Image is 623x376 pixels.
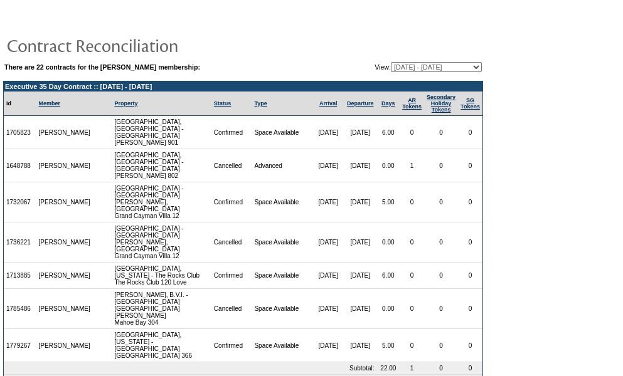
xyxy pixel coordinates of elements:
[4,222,36,263] td: 1736221
[36,329,93,362] td: [PERSON_NAME]
[211,222,252,263] td: Cancelled
[377,289,400,329] td: 0.00
[458,182,482,222] td: 0
[400,329,424,362] td: 0
[381,100,395,107] a: Days
[211,289,252,329] td: Cancelled
[211,116,252,149] td: Confirmed
[4,116,36,149] td: 1705823
[377,182,400,222] td: 5.00
[377,263,400,289] td: 6.00
[424,116,458,149] td: 0
[458,116,482,149] td: 0
[344,289,377,329] td: [DATE]
[112,182,211,222] td: [GEOGRAPHIC_DATA] - [GEOGRAPHIC_DATA][PERSON_NAME], [GEOGRAPHIC_DATA] Grand Cayman Villa 12
[424,289,458,329] td: 0
[377,329,400,362] td: 5.00
[4,263,36,289] td: 1713885
[112,263,211,289] td: [GEOGRAPHIC_DATA], [US_STATE] - The Rocks Club The Rocks Club 120 Love
[211,149,252,182] td: Cancelled
[312,329,343,362] td: [DATE]
[36,222,93,263] td: [PERSON_NAME]
[400,222,424,263] td: 0
[4,149,36,182] td: 1648788
[211,329,252,362] td: Confirmed
[458,362,482,375] td: 0
[211,182,252,222] td: Confirmed
[36,149,93,182] td: [PERSON_NAME]
[252,222,312,263] td: Space Available
[424,263,458,289] td: 0
[312,149,343,182] td: [DATE]
[344,222,377,263] td: [DATE]
[313,62,482,72] td: View:
[252,182,312,222] td: Space Available
[211,263,252,289] td: Confirmed
[400,362,424,375] td: 1
[400,116,424,149] td: 0
[4,81,482,91] td: Executive 35 Day Contract :: [DATE] - [DATE]
[400,149,424,182] td: 1
[424,222,458,263] td: 0
[347,100,374,107] a: Departure
[458,222,482,263] td: 0
[254,100,267,107] a: Type
[319,100,338,107] a: Arrival
[112,222,211,263] td: [GEOGRAPHIC_DATA] - [GEOGRAPHIC_DATA][PERSON_NAME], [GEOGRAPHIC_DATA] Grand Cayman Villa 12
[377,362,400,375] td: 22.00
[461,97,480,110] a: SGTokens
[458,149,482,182] td: 0
[6,33,257,58] img: pgTtlContractReconciliation.gif
[39,100,61,107] a: Member
[252,116,312,149] td: Space Available
[4,91,36,116] td: Id
[114,100,137,107] a: Property
[214,100,232,107] a: Status
[252,329,312,362] td: Space Available
[377,222,400,263] td: 0.00
[344,329,377,362] td: [DATE]
[36,263,93,289] td: [PERSON_NAME]
[112,116,211,149] td: [GEOGRAPHIC_DATA], [GEOGRAPHIC_DATA] - [GEOGRAPHIC_DATA] [PERSON_NAME] 901
[36,289,93,329] td: [PERSON_NAME]
[112,149,211,182] td: [GEOGRAPHIC_DATA], [GEOGRAPHIC_DATA] - [GEOGRAPHIC_DATA] [PERSON_NAME] 802
[344,149,377,182] td: [DATE]
[4,329,36,362] td: 1779267
[312,263,343,289] td: [DATE]
[400,182,424,222] td: 0
[4,362,377,375] td: Subtotal:
[402,97,422,110] a: ARTokens
[344,263,377,289] td: [DATE]
[312,289,343,329] td: [DATE]
[424,329,458,362] td: 0
[424,149,458,182] td: 0
[458,263,482,289] td: 0
[252,289,312,329] td: Space Available
[112,289,211,329] td: [PERSON_NAME], B.V.I. - [GEOGRAPHIC_DATA] [GEOGRAPHIC_DATA][PERSON_NAME] Mahoe Bay 304
[427,94,455,113] a: Secondary HolidayTokens
[36,182,93,222] td: [PERSON_NAME]
[312,116,343,149] td: [DATE]
[458,329,482,362] td: 0
[112,329,211,362] td: [GEOGRAPHIC_DATA], [US_STATE] - [GEOGRAPHIC_DATA] [GEOGRAPHIC_DATA] 366
[377,149,400,182] td: 0.00
[36,116,93,149] td: [PERSON_NAME]
[400,289,424,329] td: 0
[400,263,424,289] td: 0
[377,116,400,149] td: 6.00
[4,289,36,329] td: 1785486
[458,289,482,329] td: 0
[4,63,200,71] b: There are 22 contracts for the [PERSON_NAME] membership:
[344,182,377,222] td: [DATE]
[252,263,312,289] td: Space Available
[4,182,36,222] td: 1732067
[424,182,458,222] td: 0
[252,149,312,182] td: Advanced
[424,362,458,375] td: 0
[312,182,343,222] td: [DATE]
[344,116,377,149] td: [DATE]
[312,222,343,263] td: [DATE]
